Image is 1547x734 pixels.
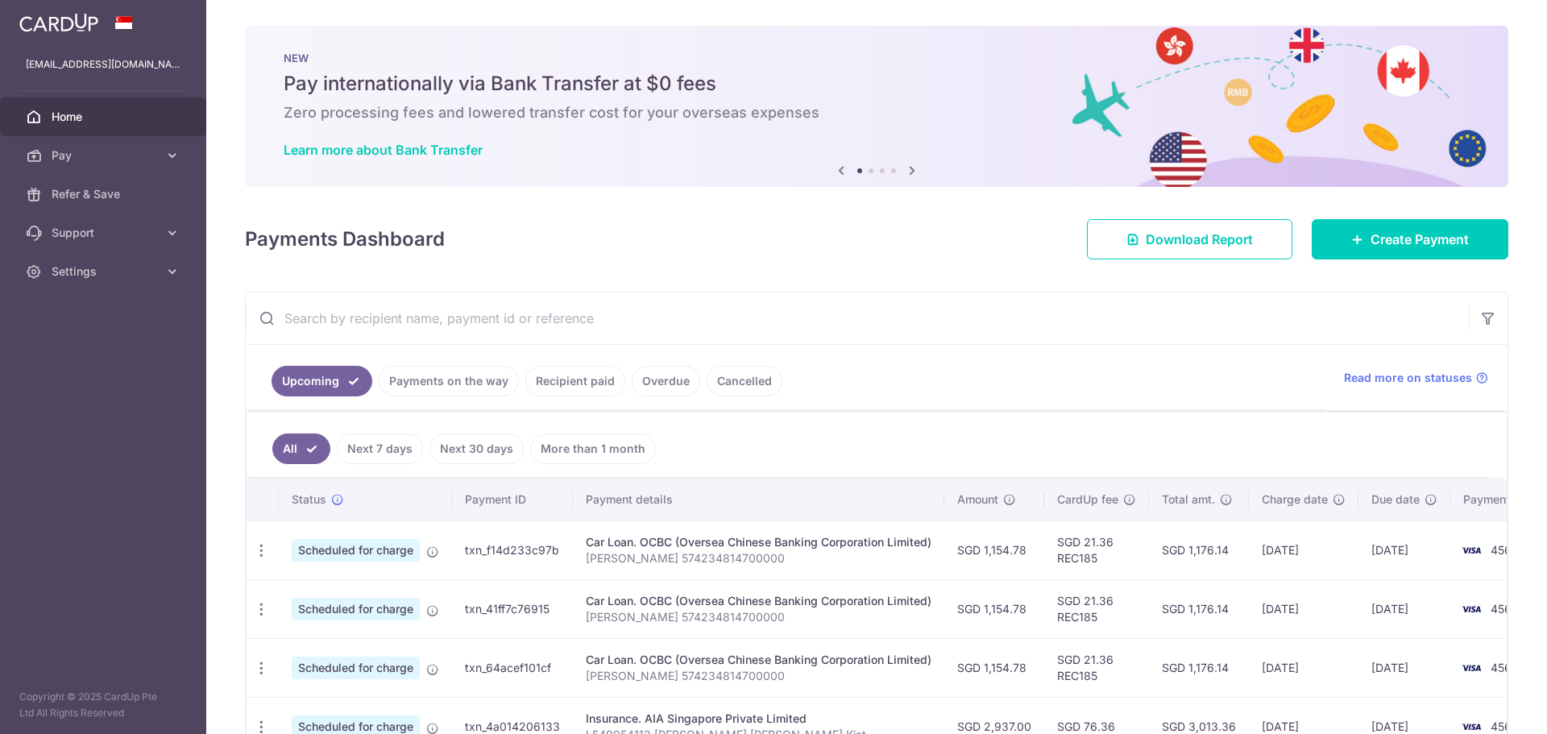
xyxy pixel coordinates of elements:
a: Download Report [1087,219,1292,259]
img: Bank Card [1455,541,1487,560]
span: Due date [1371,491,1420,508]
p: [EMAIL_ADDRESS][DOMAIN_NAME] [26,56,180,73]
a: More than 1 month [530,433,656,464]
span: Amount [957,491,998,508]
a: Next 7 days [337,433,423,464]
td: [DATE] [1249,638,1358,697]
p: [PERSON_NAME] 574234814700000 [586,668,931,684]
a: Payments on the way [379,366,519,396]
input: Search by recipient name, payment id or reference [246,292,1469,344]
img: Bank Card [1455,658,1487,678]
span: CardUp fee [1057,491,1118,508]
span: Create Payment [1371,230,1469,249]
h6: Zero processing fees and lowered transfer cost for your overseas expenses [284,103,1470,122]
a: Next 30 days [429,433,524,464]
span: 4561 [1491,543,1516,557]
a: Read more on statuses [1344,370,1488,386]
td: SGD 21.36 REC185 [1044,520,1149,579]
span: 4561 [1491,719,1516,733]
td: SGD 1,154.78 [944,520,1044,579]
td: txn_64acef101cf [452,638,573,697]
div: Car Loan. OCBC (Oversea Chinese Banking Corporation Limited) [586,593,931,609]
span: Settings [52,263,158,280]
div: Insurance. AIA Singapore Private Limited [586,711,931,727]
td: txn_f14d233c97b [452,520,573,579]
a: Overdue [632,366,700,396]
a: Learn more about Bank Transfer [284,142,483,158]
td: [DATE] [1249,520,1358,579]
span: Total amt. [1162,491,1215,508]
span: 4561 [1491,602,1516,616]
td: txn_41ff7c76915 [452,579,573,638]
div: Car Loan. OCBC (Oversea Chinese Banking Corporation Limited) [586,534,931,550]
img: Bank Card [1455,599,1487,619]
h5: Pay internationally via Bank Transfer at $0 fees [284,71,1470,97]
a: Cancelled [707,366,782,396]
td: [DATE] [1358,638,1450,697]
th: Payment details [573,479,944,520]
td: SGD 1,154.78 [944,579,1044,638]
img: CardUp [19,13,98,32]
td: [DATE] [1249,579,1358,638]
span: Scheduled for charge [292,598,420,620]
a: Upcoming [272,366,372,396]
span: 4561 [1491,661,1516,674]
td: SGD 21.36 REC185 [1044,579,1149,638]
td: SGD 1,176.14 [1149,638,1249,697]
span: Scheduled for charge [292,539,420,562]
span: Support [52,225,158,241]
span: Read more on statuses [1344,370,1472,386]
td: [DATE] [1358,520,1450,579]
span: Home [52,109,158,125]
a: Recipient paid [525,366,625,396]
a: Create Payment [1312,219,1508,259]
span: Pay [52,147,158,164]
img: Bank transfer banner [245,26,1508,187]
p: NEW [284,52,1470,64]
td: SGD 1,176.14 [1149,520,1249,579]
p: [PERSON_NAME] 574234814700000 [586,609,931,625]
span: Download Report [1146,230,1253,249]
span: Scheduled for charge [292,657,420,679]
a: All [272,433,330,464]
span: Status [292,491,326,508]
p: [PERSON_NAME] 574234814700000 [586,550,931,566]
td: SGD 21.36 REC185 [1044,638,1149,697]
span: Charge date [1262,491,1328,508]
th: Payment ID [452,479,573,520]
h4: Payments Dashboard [245,225,445,254]
td: SGD 1,176.14 [1149,579,1249,638]
td: SGD 1,154.78 [944,638,1044,697]
td: [DATE] [1358,579,1450,638]
span: Refer & Save [52,186,158,202]
div: Car Loan. OCBC (Oversea Chinese Banking Corporation Limited) [586,652,931,668]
